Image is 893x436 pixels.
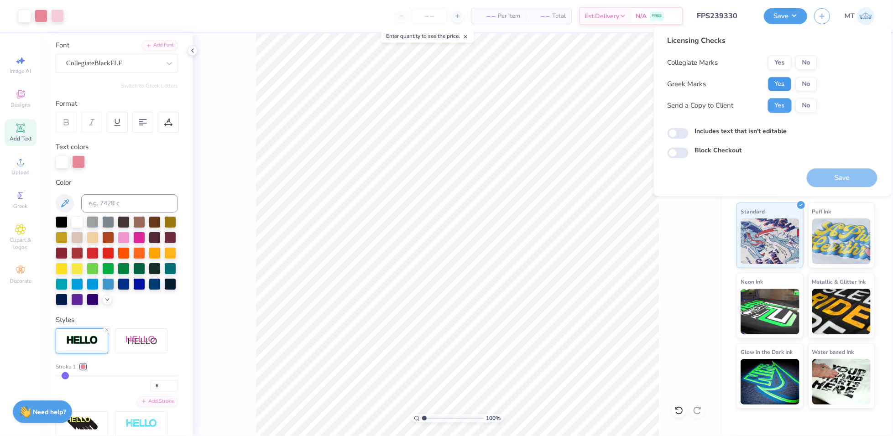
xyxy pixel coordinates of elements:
div: Licensing Checks [668,35,817,46]
span: N/A [636,11,647,21]
div: Send a Copy to Client [668,100,734,111]
span: Image AI [10,67,31,75]
span: Standard [741,207,765,216]
label: Includes text that isn't editable [695,126,787,136]
img: Metallic & Glitter Ink [812,289,871,334]
input: – – [412,8,447,24]
button: Switch to Greek Letters [121,82,178,89]
input: Untitled Design [690,7,757,25]
strong: Need help? [33,408,66,416]
span: FREE [652,13,662,19]
a: MT [845,7,875,25]
div: Enter quantity to see the price. [381,30,474,42]
img: Shadow [125,335,157,347]
button: No [795,55,817,70]
div: Add Stroke [137,396,178,407]
span: Greek [14,202,28,210]
img: 3d Illusion [66,416,98,431]
span: Add Text [10,135,31,142]
span: Upload [11,169,30,176]
img: Neon Ink [741,289,799,334]
span: Glow in the Dark Ink [741,347,793,357]
img: Puff Ink [812,218,871,264]
span: Puff Ink [812,207,831,216]
span: Water based Ink [812,347,854,357]
div: Format [56,99,179,109]
button: Yes [768,55,792,70]
input: e.g. 7428 c [81,194,178,213]
div: Styles [56,315,178,325]
span: Total [552,11,566,21]
span: Clipart & logos [5,236,37,251]
img: Water based Ink [812,359,871,405]
img: Michelle Tapire [857,7,875,25]
label: Block Checkout [695,146,742,156]
button: Save [764,8,807,24]
img: Negative Space [125,419,157,429]
div: Color [56,177,178,188]
span: Stroke 1 [56,363,76,371]
div: Add Font [142,40,178,51]
span: Designs [10,101,31,109]
div: Collegiate Marks [668,57,718,68]
button: Yes [768,98,792,113]
span: – – [531,11,549,21]
img: Glow in the Dark Ink [741,359,799,405]
label: Font [56,40,69,51]
span: MT [845,11,855,21]
span: Decorate [10,277,31,285]
img: Stroke [66,335,98,346]
span: 100 % [486,414,501,422]
span: – – [477,11,495,21]
button: No [795,77,817,91]
div: Greek Marks [668,79,706,89]
span: Neon Ink [741,277,763,286]
label: Text colors [56,142,89,152]
button: No [795,98,817,113]
span: Est. Delivery [585,11,619,21]
span: Per Item [498,11,520,21]
img: Standard [741,218,799,264]
button: Yes [768,77,792,91]
span: Metallic & Glitter Ink [812,277,866,286]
